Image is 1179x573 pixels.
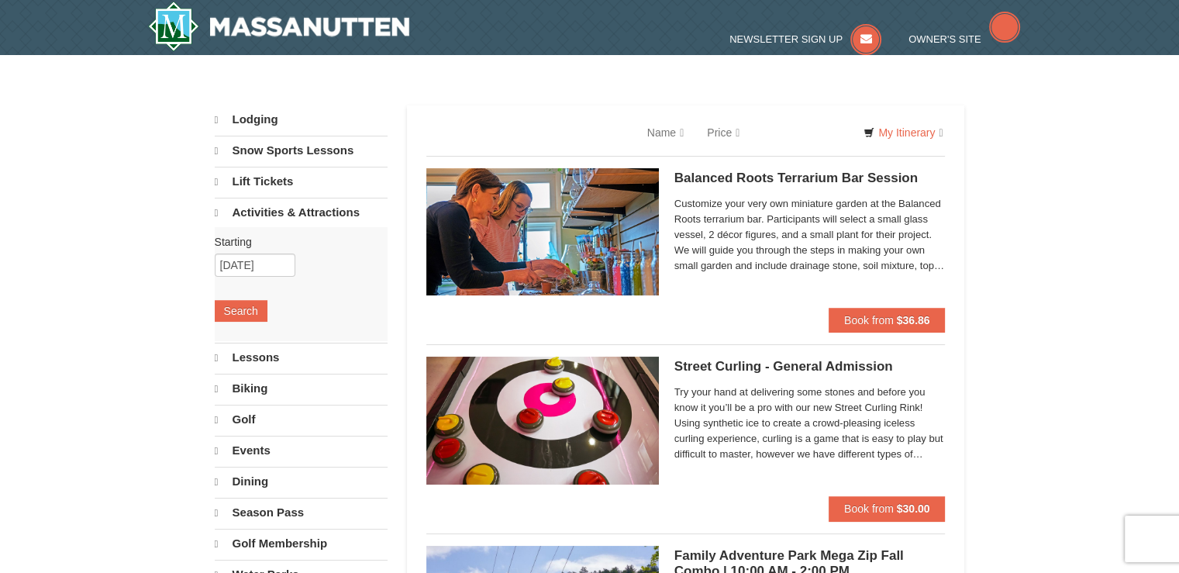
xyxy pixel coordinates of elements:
[215,436,388,465] a: Events
[148,2,410,51] a: Massanutten Resort
[215,198,388,227] a: Activities & Attractions
[674,171,946,186] h5: Balanced Roots Terrarium Bar Session
[897,314,930,326] strong: $36.86
[215,529,388,558] a: Golf Membership
[908,33,981,45] span: Owner's Site
[215,167,388,196] a: Lift Tickets
[729,33,843,45] span: Newsletter Sign Up
[426,357,659,484] img: 15390471-88-44377514.jpg
[215,105,388,134] a: Lodging
[215,300,267,322] button: Search
[426,168,659,295] img: 18871151-30-393e4332.jpg
[148,2,410,51] img: Massanutten Resort Logo
[674,359,946,375] h5: Street Curling - General Admission
[897,502,930,515] strong: $30.00
[215,136,388,165] a: Snow Sports Lessons
[844,502,894,515] span: Book from
[853,121,953,144] a: My Itinerary
[215,343,388,372] a: Lessons
[215,234,376,250] label: Starting
[215,405,388,434] a: Golf
[695,117,751,148] a: Price
[674,385,946,462] span: Try your hand at delivering some stones and before you know it you’ll be a pro with our new Stree...
[729,33,881,45] a: Newsletter Sign Up
[215,467,388,496] a: Dining
[829,308,946,333] button: Book from $36.86
[908,33,1020,45] a: Owner's Site
[674,196,946,274] span: Customize your very own miniature garden at the Balanced Roots terrarium bar. Participants will s...
[829,496,946,521] button: Book from $30.00
[215,374,388,403] a: Biking
[636,117,695,148] a: Name
[215,498,388,527] a: Season Pass
[844,314,894,326] span: Book from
